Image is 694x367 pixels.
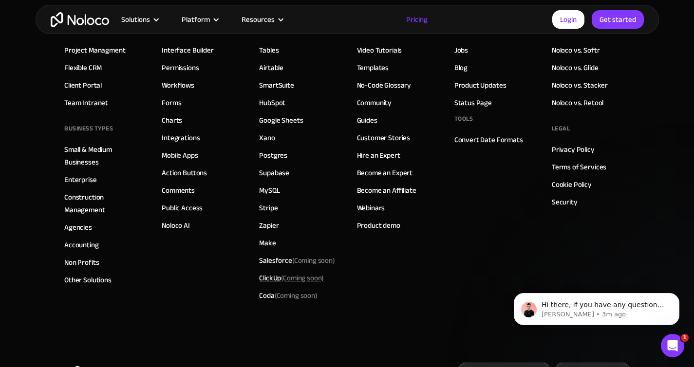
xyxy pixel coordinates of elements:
[552,196,578,208] a: Security
[182,13,210,26] div: Platform
[552,121,570,136] div: Legal
[454,61,468,74] a: Blog
[109,13,169,26] div: Solutions
[64,79,102,92] a: Client Portal
[259,131,275,144] a: Xano
[64,274,112,286] a: Other Solutions
[454,133,523,146] a: Convert Date Formats
[64,96,108,109] a: Team Intranet
[357,44,402,56] a: Video Tutorials
[242,13,275,26] div: Resources
[357,184,416,197] a: Become an Affiliate
[259,202,278,214] a: Stripe
[162,44,213,56] a: Interface Builder
[661,334,684,357] iframe: Intercom live chat
[51,12,109,27] a: home
[259,272,324,284] div: ClickUp
[454,44,468,56] a: Jobs
[281,271,324,285] span: (Coming soon)
[357,219,400,232] a: Product demo
[357,166,413,179] a: Become an Expert
[357,96,392,109] a: Community
[259,114,303,127] a: Google Sheets
[229,13,294,26] div: Resources
[162,184,195,197] a: Comments
[259,61,283,74] a: Airtable
[259,166,289,179] a: Supabase
[64,121,113,136] div: BUSINESS TYPES
[162,219,190,232] a: Noloco AI
[552,10,584,29] a: Login
[64,256,99,269] a: Non Profits
[454,111,473,126] div: Tools
[357,149,400,162] a: Hire an Expert
[275,289,318,302] span: (Coming soon)
[64,61,102,74] a: Flexible CRM
[394,13,440,26] a: Pricing
[162,202,203,214] a: Public Access
[357,61,389,74] a: Templates
[552,96,603,109] a: Noloco vs. Retool
[357,114,377,127] a: Guides
[162,61,199,74] a: Permissions
[259,237,276,249] a: Make
[681,334,689,342] span: 1
[592,10,644,29] a: Get started
[162,131,200,144] a: Integrations
[552,178,592,191] a: Cookie Policy
[169,13,229,26] div: Platform
[121,13,150,26] div: Solutions
[162,114,182,127] a: Charts
[64,143,142,168] a: Small & Medium Businesses
[259,79,294,92] a: SmartSuite
[259,219,279,232] a: Zapier
[357,79,412,92] a: No-Code Glossary
[454,79,506,92] a: Product Updates
[499,273,694,341] iframe: Intercom notifications message
[552,61,599,74] a: Noloco vs. Glide
[292,254,335,267] span: (Coming soon)
[552,143,595,156] a: Privacy Policy
[162,149,198,162] a: Mobile Apps
[552,44,600,56] a: Noloco vs. Softr
[64,191,142,216] a: Construction Management
[259,149,287,162] a: Postgres
[64,239,99,251] a: Accounting
[259,96,285,109] a: HubSpot
[259,254,335,267] div: Salesforce
[162,96,181,109] a: Forms
[552,161,606,173] a: Terms of Services
[64,44,125,56] a: Project Managment
[259,289,317,302] div: Coda
[162,79,194,92] a: Workflows
[552,79,608,92] a: Noloco vs. Stacker
[357,131,411,144] a: Customer Stories
[259,184,280,197] a: MySQL
[64,221,92,234] a: Agencies
[454,96,492,109] a: Status Page
[357,202,385,214] a: Webinars
[162,166,207,179] a: Action Buttons
[259,44,279,56] a: Tables
[64,173,97,186] a: Enterprise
